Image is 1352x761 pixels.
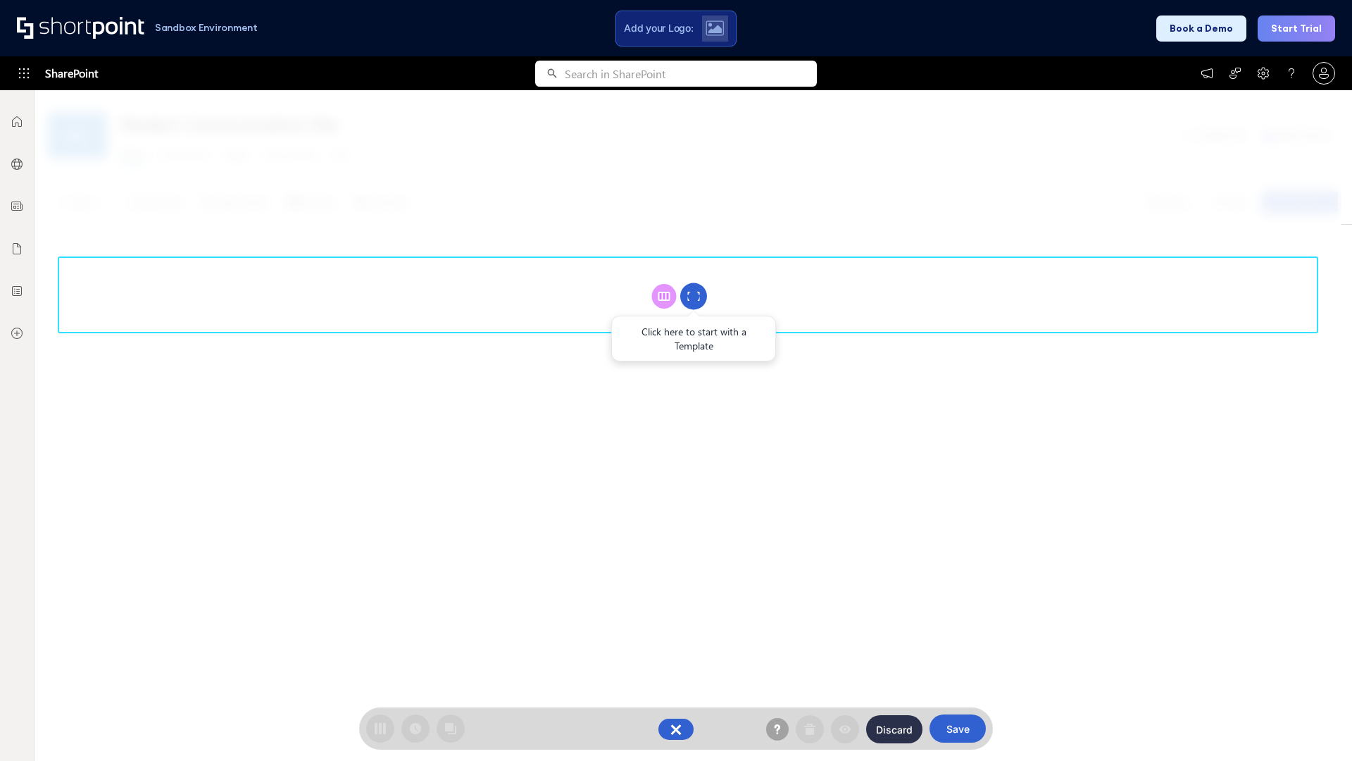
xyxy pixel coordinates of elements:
[1156,16,1246,42] button: Book a Demo
[565,61,817,87] input: Search in SharePoint
[706,20,724,36] img: Upload logo
[1282,693,1352,761] iframe: Chat Widget
[866,715,922,743] button: Discard
[930,714,986,743] button: Save
[624,22,693,35] span: Add your Logo:
[1258,16,1335,42] button: Start Trial
[155,24,258,32] h1: Sandbox Environment
[45,56,98,90] span: SharePoint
